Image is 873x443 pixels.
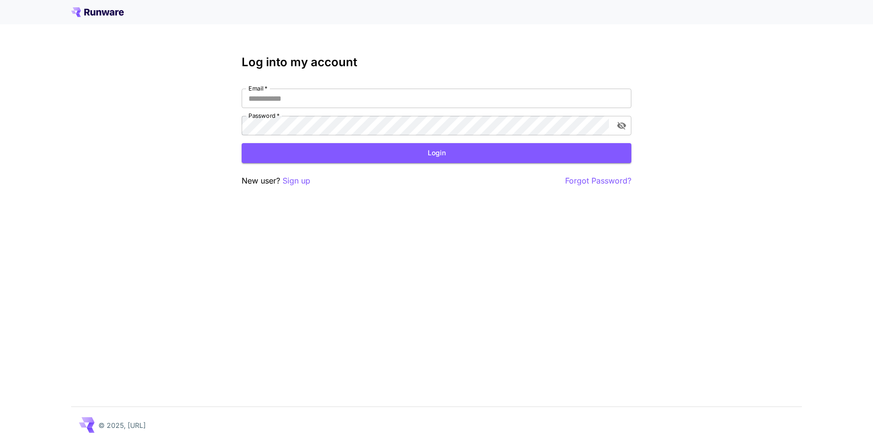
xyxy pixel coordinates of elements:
[248,84,267,92] label: Email
[242,55,631,69] h3: Log into my account
[242,143,631,163] button: Login
[565,175,631,187] button: Forgot Password?
[242,175,310,187] p: New user?
[248,111,280,120] label: Password
[283,175,310,187] button: Sign up
[613,117,630,134] button: toggle password visibility
[98,420,146,430] p: © 2025, [URL]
